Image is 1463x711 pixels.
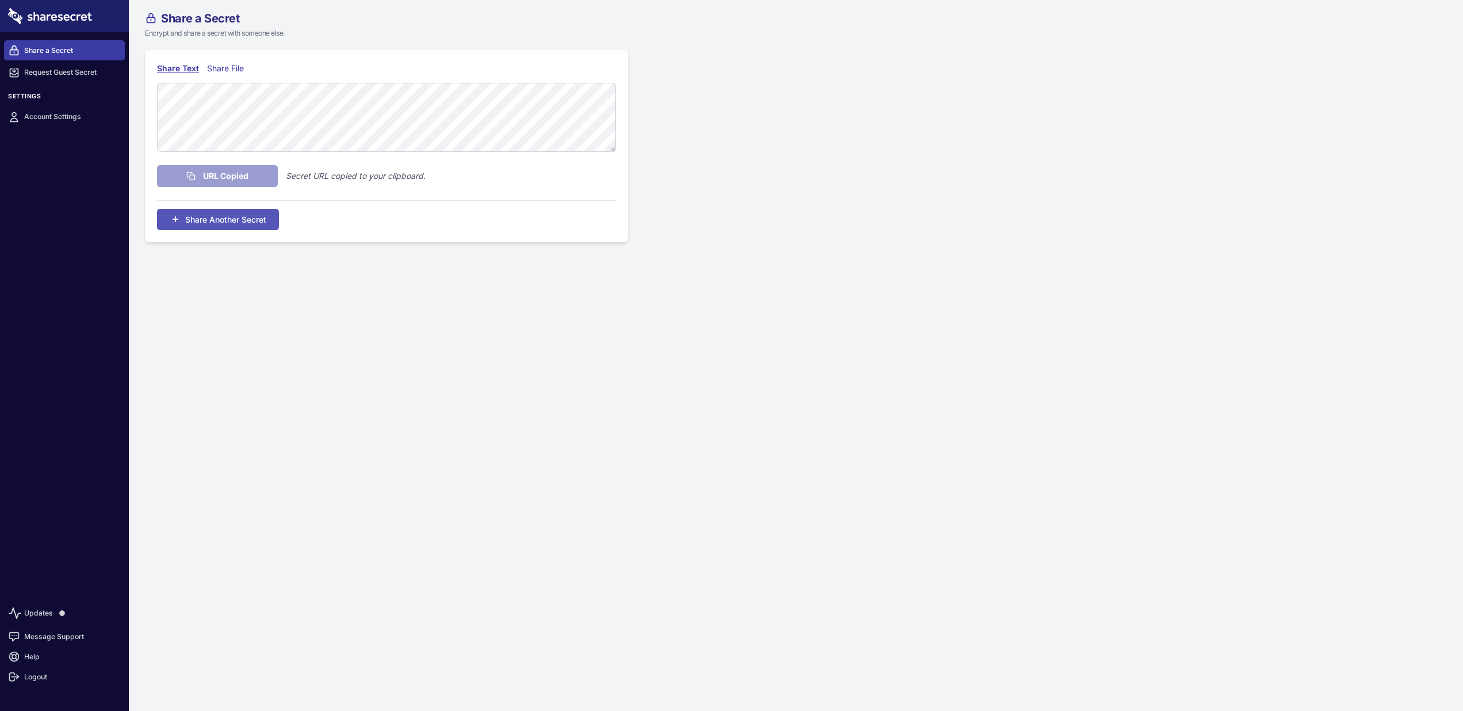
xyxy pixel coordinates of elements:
div: Share Text [157,62,199,75]
p: Secret URL copied to your clipboard. [286,170,426,182]
span: Share Another Secret [185,213,266,225]
span: Share a Secret [161,13,239,24]
button: Share Another Secret [157,209,279,230]
a: Message Support [4,626,125,647]
h3: Settings [4,93,125,105]
p: Encrypt and share a secret with someone else. [145,28,692,39]
div: Share File [207,62,249,75]
a: Updates [4,600,125,626]
iframe: Drift Widget Chat Controller [1405,653,1449,697]
a: Share a Secret [4,40,125,60]
a: Help [4,647,125,667]
button: URL Copied [157,165,278,187]
a: Logout [4,667,125,687]
a: Account Settings [4,107,125,127]
span: URL Copied [203,170,248,182]
a: Request Guest Secret [4,63,125,83]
